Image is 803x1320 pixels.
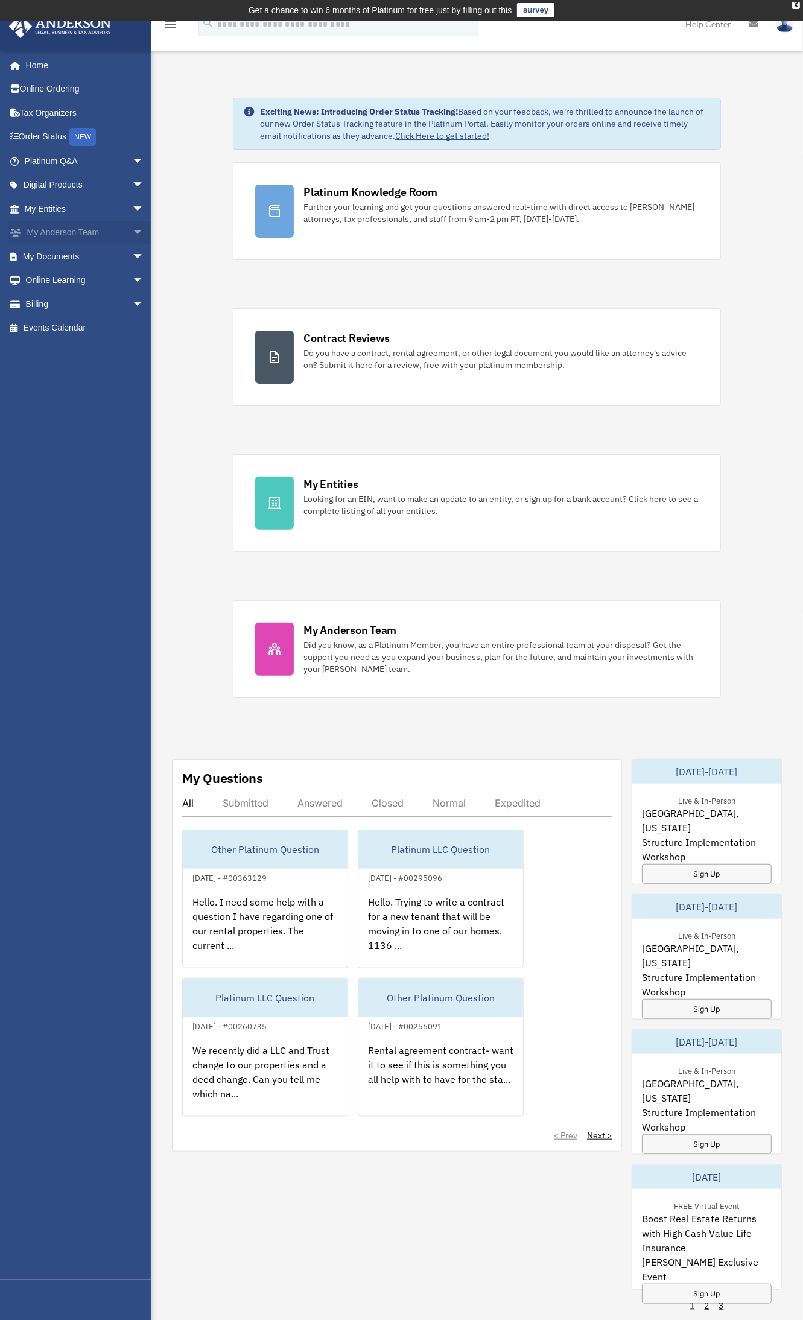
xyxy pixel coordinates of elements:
div: Platinum LLC Question [183,979,348,1017]
a: Events Calendar [8,316,162,340]
a: Platinum Q&Aarrow_drop_down [8,149,162,173]
div: Platinum LLC Question [358,830,523,869]
a: Online Learningarrow_drop_down [8,268,162,293]
div: Live & In-Person [668,1064,745,1076]
img: User Pic [776,15,794,33]
a: Digital Productsarrow_drop_down [8,173,162,197]
div: close [792,2,800,9]
a: Platinum LLC Question[DATE] - #00295096Hello. Trying to write a contract for a new tenant that wi... [358,830,524,968]
span: Structure Implementation Workshop [642,970,772,999]
a: My Anderson Team Did you know, as a Platinum Member, you have an entire professional team at your... [233,600,721,698]
a: Other Platinum Question[DATE] - #00363129Hello. I need some help with a question I have regarding... [182,830,348,968]
a: Online Ordering [8,77,162,101]
div: Further your learning and get your questions answered real-time with direct access to [PERSON_NAM... [303,201,699,225]
a: Contract Reviews Do you have a contract, rental agreement, or other legal document you would like... [233,308,721,406]
a: My Entities Looking for an EIN, want to make an update to an entity, or sign up for a bank accoun... [233,454,721,552]
div: Based on your feedback, we're thrilled to announce the launch of our new Order Status Tracking fe... [260,106,711,142]
div: [DATE]-[DATE] [632,895,781,919]
a: Click Here to get started! [395,130,489,141]
div: Do you have a contract, rental agreement, or other legal document you would like an attorney's ad... [303,347,699,371]
div: [DATE]-[DATE] [632,760,781,784]
div: My Questions [182,769,263,787]
strong: Exciting News: Introducing Order Status Tracking! [260,106,458,117]
a: Billingarrow_drop_down [8,292,162,316]
div: Rental agreement contract- want it to see if this is something you all help with to have for the ... [358,1033,523,1128]
div: FREE Virtual Event [664,1199,749,1211]
span: arrow_drop_down [132,221,156,246]
a: Sign Up [642,1284,772,1304]
div: My Anderson Team [303,623,396,638]
div: NEW [69,128,96,146]
div: Did you know, as a Platinum Member, you have an entire professional team at your disposal? Get th... [303,639,699,675]
div: [DATE] [632,1165,781,1189]
div: [DATE] - #00363129 [183,871,276,883]
span: arrow_drop_down [132,149,156,174]
a: Sign Up [642,999,772,1019]
div: All [182,797,194,809]
div: [DATE]-[DATE] [632,1030,781,1054]
div: Contract Reviews [303,331,390,346]
div: Expedited [495,797,541,809]
a: Platinum LLC Question[DATE] - #00260735We recently did a LLC and Trust change to our properties a... [182,978,348,1117]
div: Hello. Trying to write a contract for a new tenant that will be moving in to one of our homes. 11... [358,885,523,979]
span: arrow_drop_down [132,173,156,198]
div: Answered [297,797,343,809]
span: Boost Real Estate Returns with High Cash Value Life Insurance [642,1211,772,1255]
i: search [202,16,215,30]
a: Other Platinum Question[DATE] - #00256091Rental agreement contract- want it to see if this is som... [358,978,524,1117]
span: arrow_drop_down [132,268,156,293]
a: Order StatusNEW [8,125,162,150]
div: [DATE] - #00260735 [183,1019,276,1032]
span: [GEOGRAPHIC_DATA], [US_STATE] [642,806,772,835]
a: My Anderson Teamarrow_drop_down [8,221,162,245]
a: Sign Up [642,1134,772,1154]
span: Structure Implementation Workshop [642,1105,772,1134]
div: Normal [433,797,466,809]
span: [PERSON_NAME] Exclusive Event [642,1255,772,1284]
span: [GEOGRAPHIC_DATA], [US_STATE] [642,1076,772,1105]
div: Live & In-Person [668,793,745,806]
div: Submitted [223,797,268,809]
div: Closed [372,797,404,809]
div: Other Platinum Question [358,979,523,1017]
a: survey [517,3,554,17]
img: Anderson Advisors Platinum Portal [5,14,115,38]
span: Structure Implementation Workshop [642,835,772,864]
a: My Documentsarrow_drop_down [8,244,162,268]
div: [DATE] - #00295096 [358,871,452,883]
div: We recently did a LLC and Trust change to our properties and a deed change. Can you tell me which... [183,1033,348,1128]
span: arrow_drop_down [132,197,156,221]
a: Platinum Knowledge Room Further your learning and get your questions answered real-time with dire... [233,162,721,260]
div: Get a chance to win 6 months of Platinum for free just by filling out this [249,3,512,17]
span: arrow_drop_down [132,292,156,317]
div: My Entities [303,477,358,492]
div: Other Platinum Question [183,830,348,869]
a: Sign Up [642,864,772,884]
div: Looking for an EIN, want to make an update to an entity, or sign up for a bank account? Click her... [303,493,699,517]
a: Home [8,53,156,77]
div: [DATE] - #00256091 [358,1019,452,1032]
a: My Entitiesarrow_drop_down [8,197,162,221]
div: Platinum Knowledge Room [303,185,437,200]
span: [GEOGRAPHIC_DATA], [US_STATE] [642,941,772,970]
div: Live & In-Person [668,928,745,941]
a: Tax Organizers [8,101,162,125]
a: menu [163,21,177,31]
span: arrow_drop_down [132,244,156,269]
a: Next > [587,1129,612,1141]
i: menu [163,17,177,31]
div: Hello. I need some help with a question I have regarding one of our rental properties. The curren... [183,885,348,979]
